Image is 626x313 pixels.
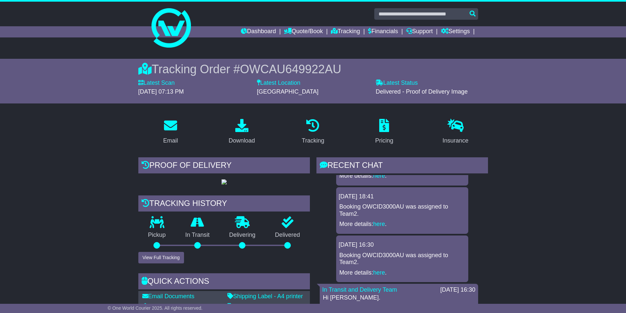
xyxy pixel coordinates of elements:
[142,303,206,310] a: Download Documents
[316,157,488,175] div: RECENT CHAT
[138,252,184,263] button: View Full Tracking
[138,62,488,76] div: Tracking Order #
[227,293,303,300] a: Shipping Label - A4 printer
[284,26,323,37] a: Quote/Book
[443,136,469,145] div: Insurance
[108,305,203,311] span: © One World Courier 2025. All rights reserved.
[339,203,465,217] p: Booking OWCID3000AU was assigned to Team2.
[339,252,465,266] p: Booking OWCID3000AU was assigned to Team2.
[241,26,276,37] a: Dashboard
[331,26,360,37] a: Tracking
[240,62,341,76] span: OWCAU649922AU
[376,79,418,87] label: Latest Status
[142,293,195,300] a: Email Documents
[371,117,398,147] a: Pricing
[373,172,385,179] a: here
[229,136,255,145] div: Download
[138,273,310,291] div: Quick Actions
[376,88,468,95] span: Delivered - Proof of Delivery Image
[375,136,393,145] div: Pricing
[302,136,324,145] div: Tracking
[297,117,328,147] a: Tracking
[265,232,310,239] p: Delivered
[339,241,466,249] div: [DATE] 16:30
[339,221,465,228] p: More details: .
[373,269,385,276] a: here
[163,136,178,145] div: Email
[224,117,259,147] a: Download
[257,79,300,87] label: Latest Location
[138,195,310,213] div: Tracking history
[220,232,266,239] p: Delivering
[339,172,465,180] p: More details: .
[368,26,398,37] a: Financials
[322,286,397,293] a: In Transit and Delivery Team
[138,79,175,87] label: Latest Scan
[339,269,465,277] p: More details: .
[175,232,220,239] p: In Transit
[438,117,473,147] a: Insurance
[373,221,385,227] a: here
[138,232,176,239] p: Pickup
[339,193,466,200] div: [DATE] 18:41
[257,88,318,95] span: [GEOGRAPHIC_DATA]
[441,26,470,37] a: Settings
[406,26,433,37] a: Support
[221,179,227,185] img: GetPodImage
[323,294,475,302] p: Hi [PERSON_NAME].
[440,286,475,294] div: [DATE] 16:30
[138,157,310,175] div: Proof of Delivery
[159,117,182,147] a: Email
[138,88,184,95] span: [DATE] 07:13 PM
